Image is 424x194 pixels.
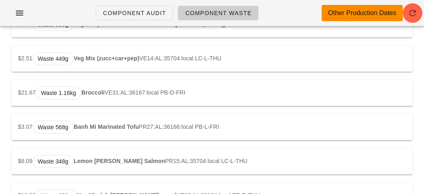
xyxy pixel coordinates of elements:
div: $3.07 PR27:AL:36166:local PB-L-FRI [11,114,413,140]
strong: Broccoli [82,89,105,96]
div: $21.67 VE31:AL:36167:local PB-D-FRI [11,80,413,106]
a: Component Audit [96,6,173,20]
strong: Banh Mi Marinated Tofu [74,123,139,130]
div: Other Production Dates [328,8,396,18]
a: Component Waste [178,6,258,20]
strong: Veg Mix (shred carrot+cucumber+ch [PERSON_NAME]) [74,21,226,27]
span: Waste 449g [38,53,68,65]
span: Waste 348g [38,155,68,168]
div: $6.09 PR15:AL:35704:local LC-L-THU [11,148,413,174]
span: Component Audit [103,10,166,16]
span: Component Waste [185,10,252,16]
span: Waste 1.16kg [41,87,76,99]
span: Waste 568g [38,121,68,133]
div: $2.51 VE14:AL:35704:local LC-L-THU [11,46,413,72]
strong: Lemon [PERSON_NAME] Salmon [74,158,165,164]
strong: Veg Mix (zucc+car+pep) [74,55,139,62]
